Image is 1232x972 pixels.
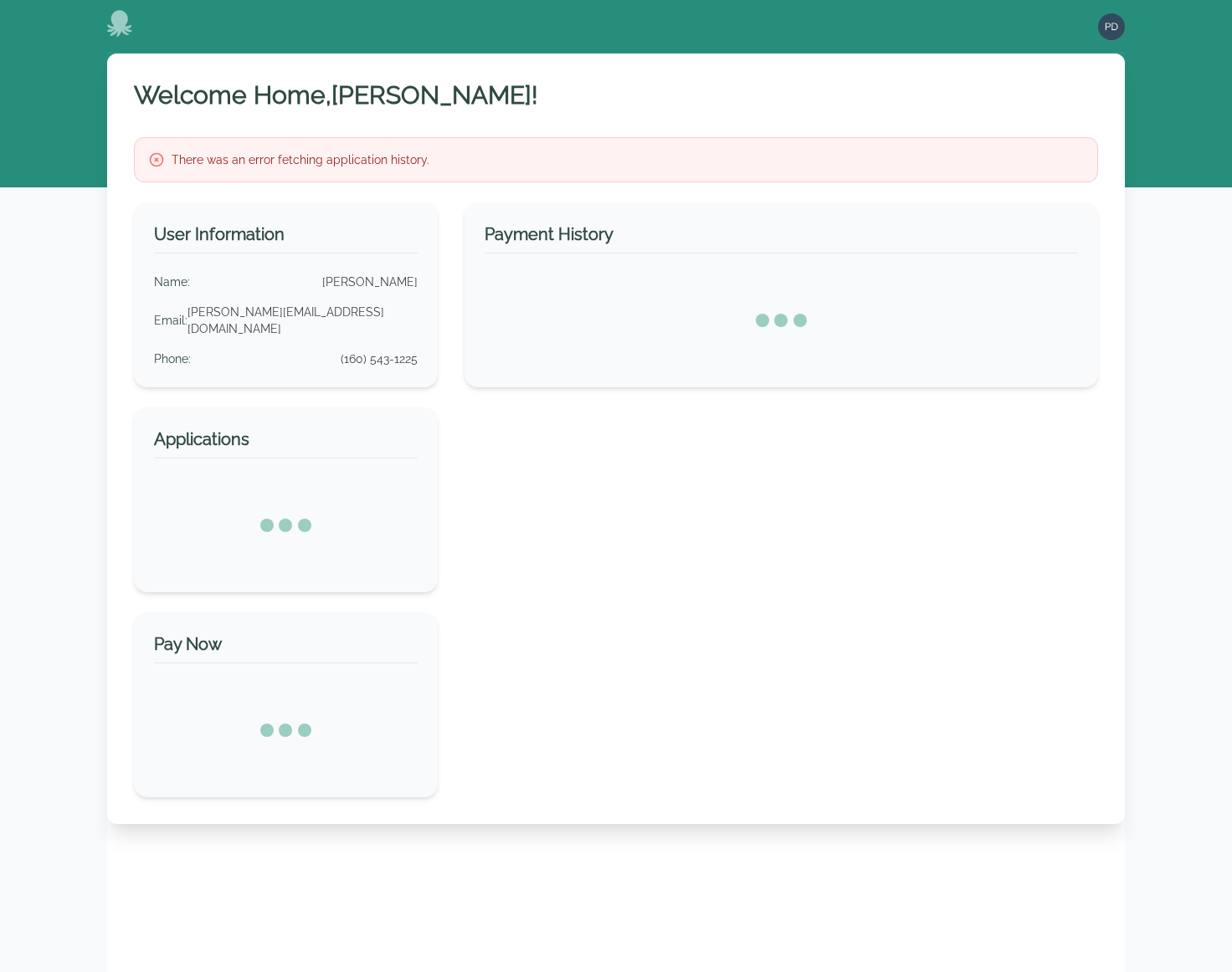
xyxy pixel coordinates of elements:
div: Email : [154,312,187,329]
h3: Pay Now [154,632,418,663]
div: Phone : [154,350,191,367]
h3: Payment History [485,223,1078,253]
h1: Welcome Home, [PERSON_NAME] ! [134,80,1098,110]
div: [PERSON_NAME] [322,274,418,290]
h3: Applications [154,427,418,458]
div: (160) 543-1225 [341,350,418,367]
h3: User Information [154,223,418,253]
h3: There was an error fetching application history. [172,151,429,168]
div: Name : [154,274,190,290]
div: [PERSON_NAME][EMAIL_ADDRESS][DOMAIN_NAME] [187,304,418,337]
